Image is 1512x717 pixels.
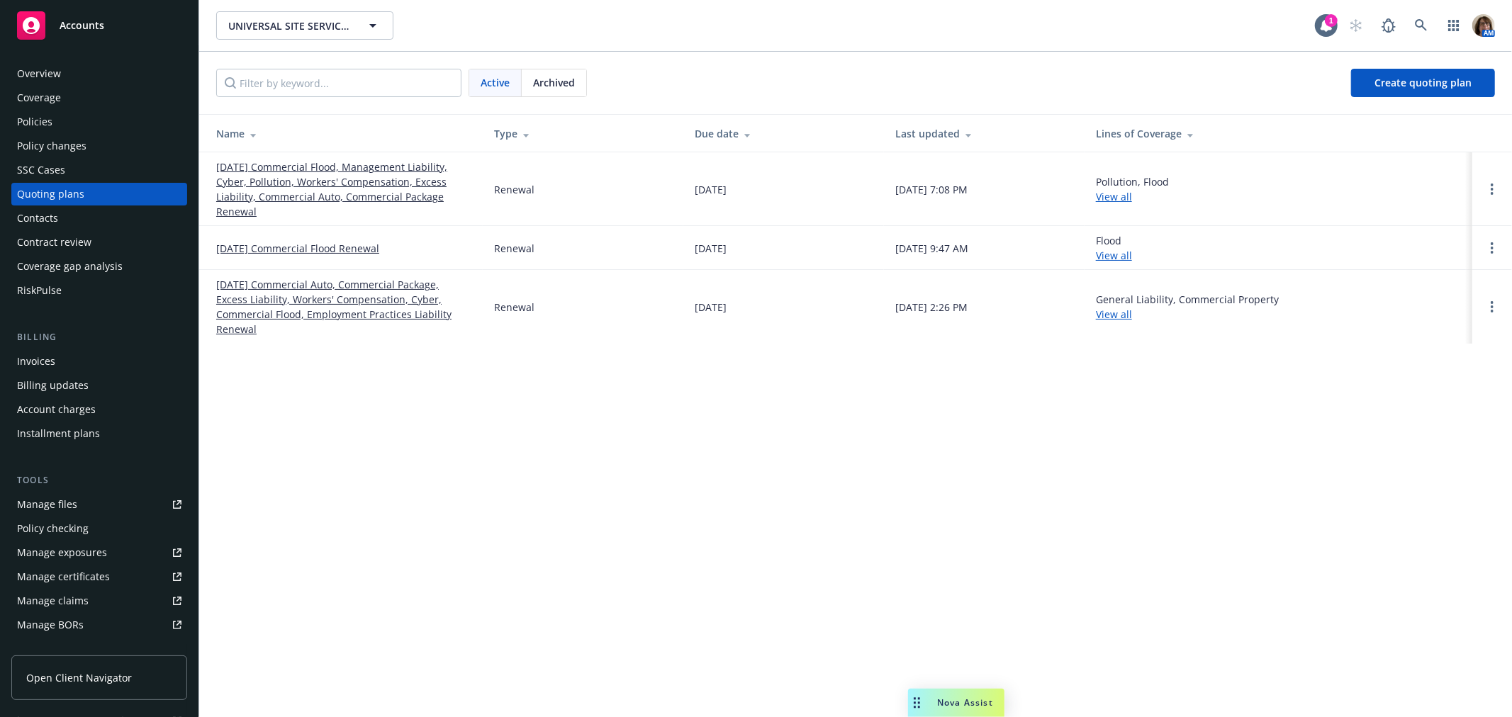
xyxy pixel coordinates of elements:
div: Policy checking [17,517,89,540]
span: Nova Assist [937,696,993,708]
input: Filter by keyword... [216,69,461,97]
a: Manage BORs [11,614,187,636]
a: Create quoting plan [1351,69,1495,97]
div: [DATE] [695,182,727,197]
a: Coverage [11,86,187,109]
a: Overview [11,62,187,85]
a: Manage files [11,493,187,516]
div: Installment plans [17,422,100,445]
div: Summary of insurance [17,638,125,660]
div: Drag to move [908,689,926,717]
a: Billing updates [11,374,187,397]
div: Contract review [17,231,91,254]
div: SSC Cases [17,159,65,181]
div: Overview [17,62,61,85]
button: Nova Assist [908,689,1004,717]
div: Tools [11,473,187,487]
a: Installment plans [11,422,187,445]
div: RiskPulse [17,279,62,302]
a: Contacts [11,207,187,230]
a: Quoting plans [11,183,187,205]
div: Billing updates [17,374,89,397]
a: Invoices [11,350,187,373]
div: Coverage gap analysis [17,255,123,278]
div: Last updated [895,126,1073,141]
div: [DATE] [695,241,727,256]
span: Active [481,75,510,90]
a: View all [1096,190,1132,203]
a: Policy changes [11,135,187,157]
a: [DATE] Commercial Flood, Management Liability, Cyber, Pollution, Workers' Compensation, Excess Li... [216,159,471,219]
a: Account charges [11,398,187,421]
div: Manage certificates [17,565,110,588]
a: RiskPulse [11,279,187,302]
a: Open options [1484,298,1501,315]
div: Coverage [17,86,61,109]
a: Policy checking [11,517,187,540]
div: Renewal [494,182,534,197]
a: Policies [11,111,187,133]
a: Search [1407,11,1435,40]
span: Archived [533,75,575,90]
div: [DATE] 2:26 PM [895,300,968,315]
div: Policy changes [17,135,86,157]
div: Policies [17,111,52,133]
a: Open options [1484,239,1501,256]
div: Invoices [17,350,55,373]
div: [DATE] 7:08 PM [895,182,968,197]
div: Manage BORs [17,614,84,636]
div: Manage claims [17,589,89,612]
div: Manage exposures [17,541,107,564]
span: UNIVERSAL SITE SERVICES, INC [228,18,351,33]
div: Renewal [494,300,534,315]
div: General Liability, Commercial Property [1096,292,1279,322]
div: Renewal [494,241,534,256]
div: Lines of Coverage [1096,126,1461,141]
a: Summary of insurance [11,638,187,660]
div: [DATE] [695,300,727,315]
div: Due date [695,126,873,141]
a: Coverage gap analysis [11,255,187,278]
div: Type [494,126,672,141]
div: Contacts [17,207,58,230]
a: Manage exposures [11,541,187,564]
a: Start snowing [1342,11,1370,40]
a: Contract review [11,231,187,254]
div: Name [216,126,471,141]
div: Account charges [17,398,96,421]
div: Flood [1096,233,1132,263]
div: [DATE] 9:47 AM [895,241,968,256]
a: Switch app [1440,11,1468,40]
a: [DATE] Commercial Auto, Commercial Package, Excess Liability, Workers' Compensation, Cyber, Comme... [216,277,471,337]
span: Create quoting plan [1374,76,1472,89]
a: SSC Cases [11,159,187,181]
img: photo [1472,14,1495,37]
a: View all [1096,307,1132,321]
span: Open Client Navigator [26,670,132,685]
div: Billing [11,330,187,344]
div: Quoting plans [17,183,84,205]
a: [DATE] Commercial Flood Renewal [216,241,379,256]
div: Manage files [17,493,77,516]
a: Report a Bug [1374,11,1403,40]
button: UNIVERSAL SITE SERVICES, INC [216,11,393,40]
a: Accounts [11,6,187,45]
a: Manage claims [11,589,187,612]
a: Manage certificates [11,565,187,588]
a: Open options [1484,181,1501,198]
div: 1 [1325,12,1338,25]
span: Accounts [60,20,104,31]
div: Pollution, Flood [1096,174,1169,204]
a: View all [1096,249,1132,262]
